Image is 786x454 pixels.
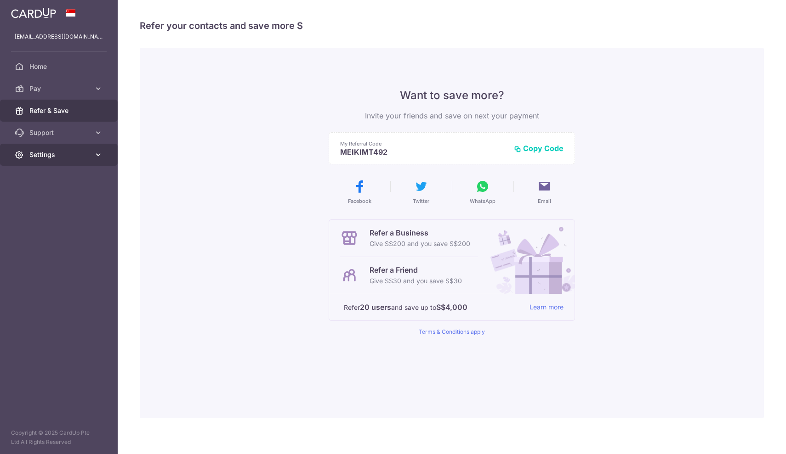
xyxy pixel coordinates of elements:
[514,144,564,153] button: Copy Code
[29,150,90,159] span: Settings
[436,302,467,313] strong: S$4,000
[530,302,564,313] a: Learn more
[329,110,575,121] p: Invite your friends and save on next your payment
[29,84,90,93] span: Pay
[517,179,571,205] button: Email
[456,179,510,205] button: WhatsApp
[340,147,507,157] p: MEIKIMT492
[348,197,371,205] span: Facebook
[482,220,575,294] img: Refer
[29,128,90,137] span: Support
[344,302,522,313] p: Refer and save up to
[470,197,496,205] span: WhatsApp
[11,7,56,18] img: CardUp
[340,140,507,147] p: My Referral Code
[370,264,462,275] p: Refer a Friend
[413,197,429,205] span: Twitter
[370,227,470,238] p: Refer a Business
[360,302,391,313] strong: 20 users
[538,197,551,205] span: Email
[140,18,764,33] h4: Refer your contacts and save more $
[332,179,387,205] button: Facebook
[29,62,90,71] span: Home
[394,179,448,205] button: Twitter
[329,88,575,103] p: Want to save more?
[29,106,90,115] span: Refer & Save
[370,238,470,249] p: Give S$200 and you save S$200
[419,328,485,335] a: Terms & Conditions apply
[370,275,462,286] p: Give S$30 and you save S$30
[15,32,103,41] p: [EMAIL_ADDRESS][DOMAIN_NAME]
